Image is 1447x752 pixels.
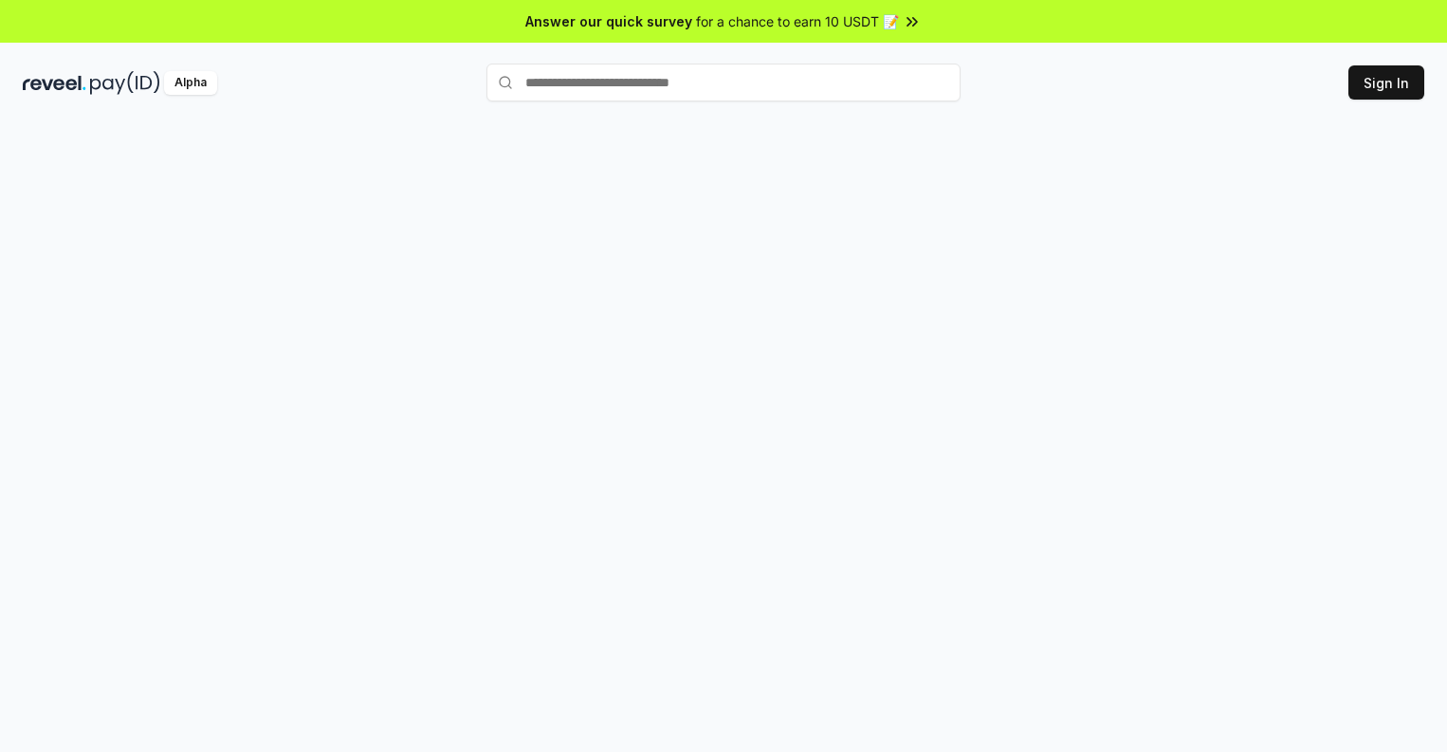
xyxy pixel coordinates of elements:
[23,71,86,95] img: reveel_dark
[1348,65,1424,100] button: Sign In
[525,11,692,31] span: Answer our quick survey
[164,71,217,95] div: Alpha
[696,11,899,31] span: for a chance to earn 10 USDT 📝
[90,71,160,95] img: pay_id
